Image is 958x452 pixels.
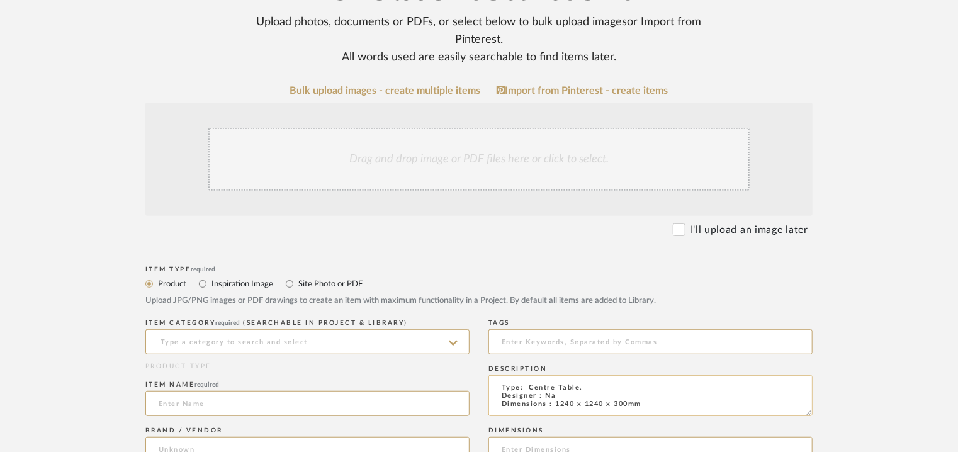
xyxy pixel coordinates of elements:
div: Tags [488,319,813,327]
div: Upload photos, documents or PDFs, or select below to bulk upload images or Import from Pinterest ... [233,13,725,66]
input: Enter Name [145,391,470,416]
span: (Searchable in Project & Library) [244,320,409,326]
div: Description [488,365,813,373]
div: Upload JPG/PNG images or PDF drawings to create an item with maximum functionality in a Project. ... [145,295,813,307]
div: Item name [145,381,470,388]
span: required [195,381,220,388]
label: I'll upload an image later [690,222,808,237]
div: ITEM CATEGORY [145,319,470,327]
label: Product [157,277,186,291]
div: Item Type [145,266,813,273]
div: Dimensions [488,427,813,434]
label: Inspiration Image [210,277,273,291]
input: Type a category to search and select [145,329,470,354]
div: Brand / Vendor [145,427,470,434]
label: Site Photo or PDF [297,277,363,291]
div: PRODUCT TYPE [145,362,470,371]
span: required [191,266,216,273]
span: required [216,320,240,326]
mat-radio-group: Select item type [145,276,813,291]
a: Bulk upload images - create multiple items [290,86,481,96]
input: Enter Keywords, Separated by Commas [488,329,813,354]
a: Import from Pinterest - create items [497,85,668,96]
